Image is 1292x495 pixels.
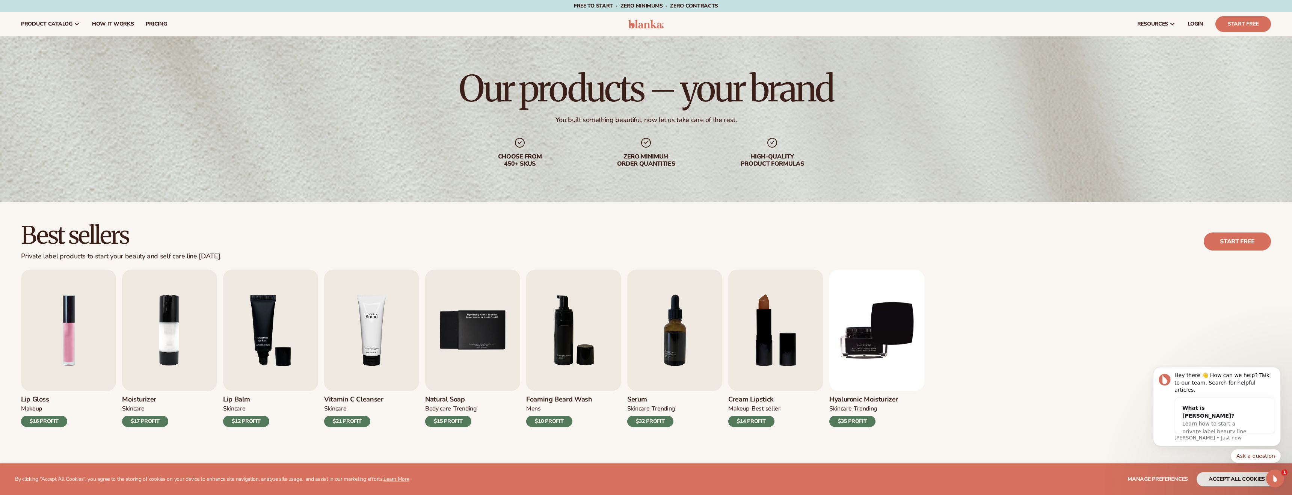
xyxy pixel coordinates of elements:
h3: Moisturizer [122,395,168,404]
img: Shopify Image 8 [324,270,419,391]
div: You built something beautiful, now let us take care of the rest. [555,116,737,124]
a: product catalog [15,12,86,36]
a: 4 / 9 [324,270,419,427]
div: $32 PROFIT [627,416,673,427]
a: 2 / 9 [122,270,217,427]
div: mens [526,405,541,413]
span: product catalog [21,21,72,27]
a: How It Works [86,12,140,36]
h3: Natural Soap [425,395,477,404]
img: tab_keywords_by_traffic_grey.svg [75,44,82,50]
span: Free to start · ZERO minimums · ZERO contracts [574,2,718,9]
a: 9 / 9 [829,270,924,427]
div: MAKEUP [728,405,749,413]
a: LOGIN [1182,12,1209,36]
div: v 4.0.25 [21,12,37,18]
a: 7 / 9 [627,270,722,427]
a: Start Free [1215,16,1271,32]
h3: Lip Balm [223,395,269,404]
div: $10 PROFIT [526,416,572,427]
a: Learn More [383,475,409,483]
iframe: Intercom notifications message [1142,365,1292,491]
div: SKINCARE [223,405,245,413]
a: 6 / 9 [526,270,621,427]
img: website_grey.svg [12,20,18,26]
iframe: Intercom live chat [1266,469,1284,487]
div: $35 PROFIT [829,416,875,427]
h3: Serum [627,395,675,404]
h3: Cream Lipstick [728,395,780,404]
div: $21 PROFIT [324,416,370,427]
h2: Best sellers [21,223,222,248]
a: 5 / 9 [425,270,520,427]
div: Zero minimum order quantities [598,153,694,168]
div: Choose from 450+ Skus [472,153,568,168]
img: logo_orange.svg [12,12,18,18]
div: $16 PROFIT [21,416,67,427]
a: Start free [1204,232,1271,251]
span: Manage preferences [1127,475,1188,483]
div: Private label products to start your beauty and self care line [DATE]. [21,252,222,261]
div: Dominio [39,44,57,49]
img: tab_domain_overview_orange.svg [31,44,37,50]
a: 1 / 9 [21,270,116,427]
h3: Vitamin C Cleanser [324,395,383,404]
div: Skincare [324,405,346,413]
h1: Our products – your brand [459,71,833,107]
div: $17 PROFIT [122,416,168,427]
div: Keyword (traffico) [84,44,125,49]
div: TRENDING [854,405,877,413]
h3: Lip Gloss [21,395,67,404]
div: SKINCARE [122,405,144,413]
div: BODY Care [425,405,451,413]
a: pricing [140,12,173,36]
div: TRENDING [652,405,675,413]
div: SKINCARE [627,405,649,413]
h3: Hyaluronic moisturizer [829,395,898,404]
p: By clicking "Accept All Cookies", you agree to the storing of cookies on your device to enhance s... [15,476,409,483]
span: How It Works [92,21,134,27]
div: MAKEUP [21,405,42,413]
div: SKINCARE [829,405,851,413]
button: Manage preferences [1127,472,1188,486]
h3: Foaming beard wash [526,395,592,404]
div: BEST SELLER [752,405,780,413]
span: 1 [1281,469,1287,475]
div: $15 PROFIT [425,416,471,427]
div: $14 PROFIT [728,416,774,427]
div: Dominio: [DOMAIN_NAME] [20,20,84,26]
div: High-quality product formulas [724,153,820,168]
a: 3 / 9 [223,270,318,427]
span: resources [1137,21,1168,27]
img: logo [628,20,664,29]
div: $12 PROFIT [223,416,269,427]
div: TRENDING [453,405,476,413]
span: pricing [146,21,167,27]
a: 8 / 9 [728,270,823,427]
a: resources [1131,12,1182,36]
span: LOGIN [1188,21,1203,27]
